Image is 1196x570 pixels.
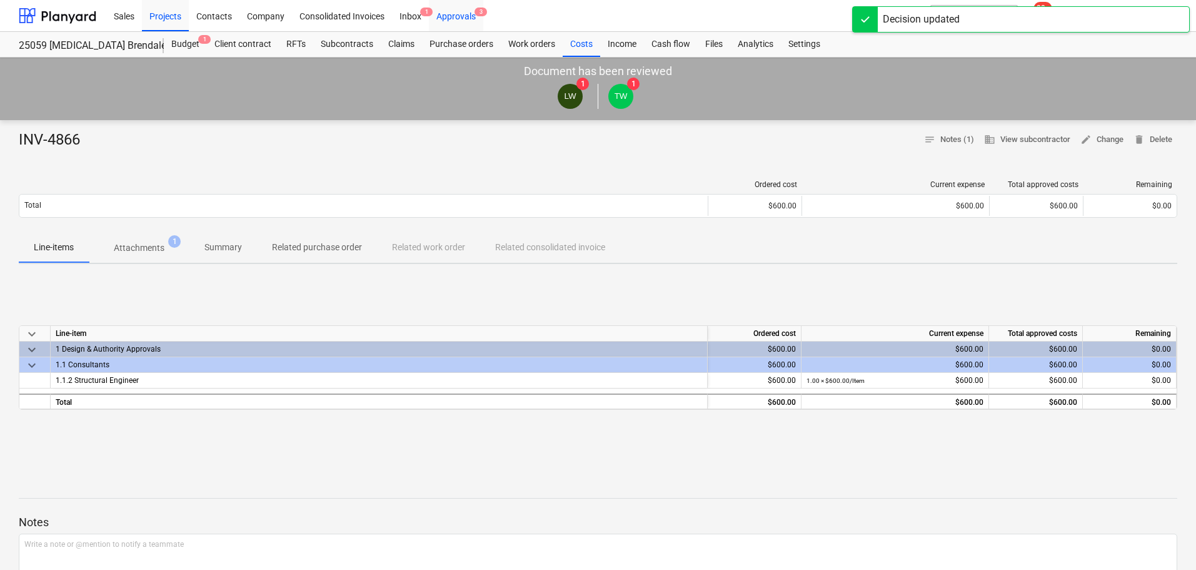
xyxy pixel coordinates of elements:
[1133,510,1196,570] iframe: Chat Widget
[164,32,207,57] a: Budget1
[807,373,983,389] div: $600.00
[114,242,164,255] p: Attachments
[1128,130,1177,150] button: Delete
[272,241,362,254] p: Related purchase order
[644,32,698,57] a: Cash flow
[698,32,730,57] a: Files
[713,373,796,389] div: $600.00
[19,515,1177,530] p: Notes
[994,357,1077,373] div: $600.00
[984,134,995,145] span: business
[995,180,1078,189] div: Total approved costs
[807,357,983,373] div: $600.00
[381,32,422,57] a: Claims
[198,35,211,44] span: 1
[713,357,796,373] div: $600.00
[730,32,781,57] a: Analytics
[164,32,207,57] div: Budget
[994,395,1077,410] div: $600.00
[1080,133,1123,147] span: Change
[279,32,313,57] a: RFTs
[807,201,984,210] div: $600.00
[24,327,39,342] span: keyboard_arrow_down
[713,201,796,210] div: $600.00
[1133,134,1145,145] span: delete
[781,32,828,57] a: Settings
[989,326,1083,342] div: Total approved costs
[713,395,796,410] div: $600.00
[708,326,802,342] div: Ordered cost
[19,130,90,150] div: INV-4866
[600,32,644,57] a: Income
[1088,395,1171,410] div: $0.00
[807,180,985,189] div: Current expense
[1075,130,1128,150] button: Change
[558,84,583,109] div: Luaun Wust
[1083,326,1177,342] div: Remaining
[19,39,149,53] div: 25059 [MEDICAL_DATA] Brendale Re-roof and New Shed
[56,342,702,357] div: 1 Design & Authority Approvals
[713,342,796,357] div: $600.00
[1088,342,1171,357] div: $0.00
[979,130,1075,150] button: View subcontractor
[1088,180,1172,189] div: Remaining
[883,12,960,27] div: Decision updated
[56,376,139,385] span: 1.1.2 Structural Engineer
[919,130,979,150] button: Notes (1)
[984,133,1070,147] span: View subcontractor
[24,358,39,373] span: keyboard_arrow_down
[802,326,989,342] div: Current expense
[627,78,640,90] span: 1
[51,394,708,409] div: Total
[995,201,1078,210] div: $600.00
[1088,201,1172,210] div: $0.00
[24,342,39,357] span: keyboard_arrow_down
[56,357,702,372] div: 1.1 Consultants
[475,8,487,16] span: 3
[564,91,576,101] span: LW
[501,32,563,57] a: Work orders
[807,377,865,384] small: 1.00 × $600.00 / Item
[420,8,433,16] span: 1
[1133,133,1172,147] span: Delete
[807,395,983,410] div: $600.00
[422,32,501,57] a: Purchase orders
[994,342,1077,357] div: $600.00
[1088,357,1171,373] div: $0.00
[994,373,1077,389] div: $600.00
[713,180,797,189] div: Ordered cost
[924,133,974,147] span: Notes (1)
[615,91,628,101] span: TW
[34,241,74,254] p: Line-items
[576,78,589,90] span: 1
[313,32,381,57] a: Subcontracts
[51,326,708,342] div: Line-item
[924,134,935,145] span: notes
[168,235,181,248] span: 1
[204,241,242,254] p: Summary
[524,64,672,79] p: Document has been reviewed
[608,84,633,109] div: Tim Wells
[24,200,41,211] p: Total
[1080,134,1092,145] span: edit
[207,32,279,57] a: Client contract
[563,32,600,57] a: Costs
[1088,373,1171,389] div: $0.00
[807,342,983,357] div: $600.00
